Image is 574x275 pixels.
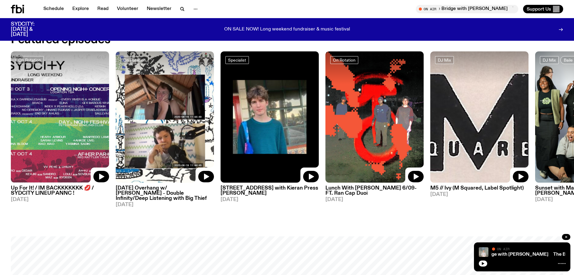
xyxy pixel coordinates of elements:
a: Explore [69,5,93,13]
a: M5 // Ivy (M Squared, Label Spotlight)[DATE] [430,183,529,197]
a: Specialist [225,56,249,64]
p: ON SALE NOW! Long weekend fundraiser & music festival [224,27,350,32]
span: DJ Mix [438,58,451,62]
a: [STREET_ADDRESS] with Kieran Press [PERSON_NAME][DATE] [221,183,319,202]
a: The Bridge with [PERSON_NAME] [473,252,548,257]
span: DJ Mix [543,58,556,62]
h3: M5 // Ivy (M Squared, Label Spotlight) [430,186,529,191]
a: Volunteer [113,5,142,13]
a: Lunch With [PERSON_NAME] 6/09- FT. Ran Cap Duoi[DATE] [325,183,424,202]
a: Read [94,5,112,13]
span: On Rotation [18,58,41,62]
h3: Lunch With [PERSON_NAME] 6/09- FT. Ran Cap Duoi [325,186,424,196]
span: On Rotation [333,58,356,62]
span: [DATE] [221,197,319,202]
img: Mara stands in front of a frosted glass wall wearing a cream coloured t-shirt and black glasses. ... [479,247,488,257]
a: On Rotation [121,56,149,64]
a: DJ Mix [540,56,559,64]
span: [DATE] [430,192,529,197]
h2: Featured episodes [11,34,110,45]
button: On AirThe Bridge with [PERSON_NAME]The Bridge with [PERSON_NAME] [416,5,518,13]
span: [DATE] [325,197,424,202]
span: Support Us [527,6,551,12]
button: Support Us [523,5,563,13]
span: On Air [497,247,510,251]
a: On Rotation [16,56,44,64]
a: [DATE] Overhang w/ [PERSON_NAME] - Double Infinity/Deep Listening with Big Thief[DATE] [116,183,214,207]
h3: [DATE] Overhang w/ [PERSON_NAME] - Double Infinity/Deep Listening with Big Thief [116,186,214,201]
h3: [STREET_ADDRESS] with Kieran Press [PERSON_NAME] [221,186,319,196]
span: [DATE] [116,202,214,207]
a: Up For It! / IM BACKKKKKKK 💋 / SYDCITY LINEUP ANNC ![DATE] [11,183,109,202]
span: Specialist [228,58,246,62]
a: DJ Mix [435,56,454,64]
span: On Rotation [123,58,146,62]
h3: Up For It! / IM BACKKKKKKK 💋 / SYDCITY LINEUP ANNC ! [11,186,109,196]
a: Newsletter [143,5,175,13]
a: On Rotation [330,56,358,64]
h3: SYDCITY: [DATE] & [DATE] [11,22,49,37]
span: [DATE] [11,197,109,202]
a: Schedule [40,5,67,13]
